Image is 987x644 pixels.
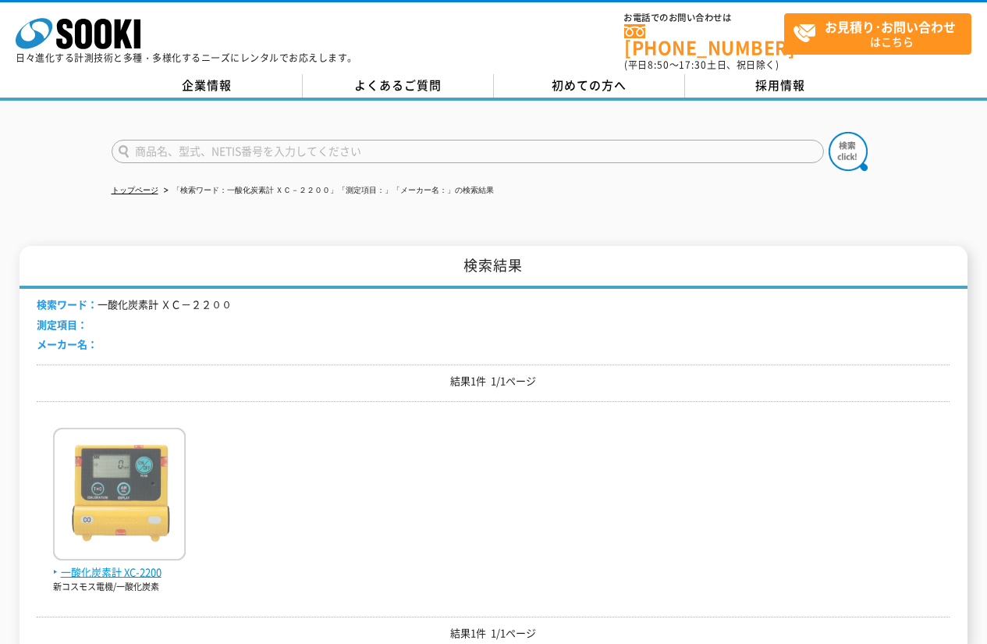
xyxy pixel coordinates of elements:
p: 新コスモス電機/一酸化炭素 [53,581,186,594]
a: 一酸化炭素計 XC-2200 [53,548,186,581]
span: 17:30 [679,58,707,72]
input: 商品名、型式、NETIS番号を入力してください [112,140,824,163]
a: 採用情報 [685,74,876,98]
span: 一酸化炭素計 XC-2200 [53,564,186,581]
span: 検索ワード： [37,297,98,311]
a: 企業情報 [112,74,303,98]
img: btn_search.png [829,132,868,171]
span: はこちら [793,14,971,53]
span: (平日 ～ 土日、祝日除く) [624,58,779,72]
li: 「検索ワード：一酸化炭素計 ＸＣ－２２００」「測定項目：」「メーカー名：」の検索結果 [161,183,495,199]
p: 結果1件 1/1ページ [37,373,950,390]
a: トップページ [112,186,158,194]
span: 初めての方へ [552,76,627,94]
span: お電話でのお問い合わせは [624,13,784,23]
a: 初めての方へ [494,74,685,98]
a: [PHONE_NUMBER] [624,24,784,56]
h1: 検索結果 [20,246,967,289]
span: 測定項目： [37,317,87,332]
img: XC-2200 [53,428,186,564]
a: よくあるご質問 [303,74,494,98]
p: 日々進化する計測技術と多種・多様化するニーズにレンタルでお応えします。 [16,53,357,62]
p: 結果1件 1/1ページ [37,625,950,642]
span: 8:50 [648,58,669,72]
li: 一酸化炭素計 ＸＣ－２２００ [37,297,232,313]
strong: お見積り･お問い合わせ [825,17,956,36]
span: メーカー名： [37,336,98,351]
a: お見積り･お問い合わせはこちら [784,13,971,55]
